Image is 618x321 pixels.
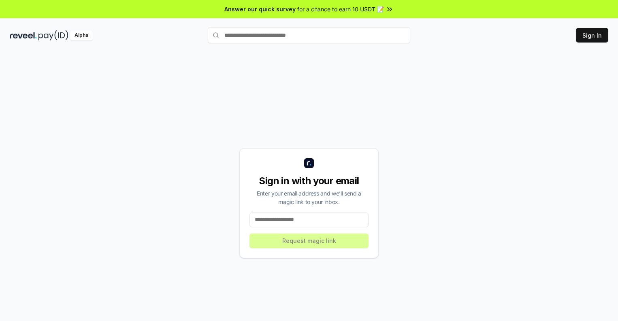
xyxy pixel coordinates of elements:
[249,189,369,206] div: Enter your email address and we’ll send a magic link to your inbox.
[70,30,93,40] div: Alpha
[576,28,608,43] button: Sign In
[297,5,384,13] span: for a chance to earn 10 USDT 📝
[249,174,369,187] div: Sign in with your email
[10,30,37,40] img: reveel_dark
[224,5,296,13] span: Answer our quick survey
[304,158,314,168] img: logo_small
[38,30,68,40] img: pay_id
